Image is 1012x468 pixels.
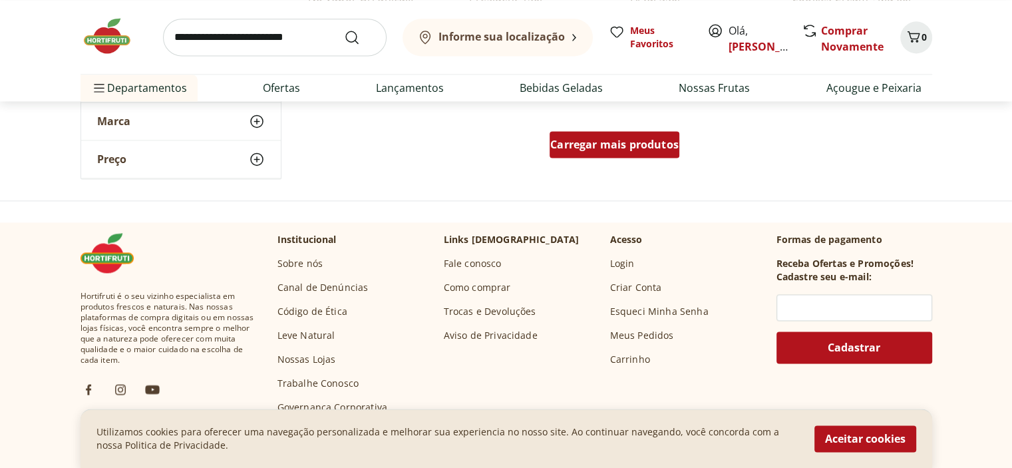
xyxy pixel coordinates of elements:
[828,342,880,353] span: Cadastrar
[81,381,96,397] img: fb
[144,381,160,397] img: ytb
[277,281,369,294] a: Canal de Denúncias
[776,257,914,270] h3: Receba Ofertas e Promoções!
[403,19,593,56] button: Informe sua localização
[610,281,662,294] a: Criar Conta
[277,305,347,318] a: Código de Ética
[444,281,511,294] a: Como comprar
[444,305,536,318] a: Trocas e Devoluções
[776,233,932,246] p: Formas de pagamento
[729,23,788,55] span: Olá,
[163,19,387,56] input: search
[550,139,679,150] span: Carregar mais produtos
[263,80,300,96] a: Ofertas
[277,329,335,342] a: Leve Natural
[630,24,691,51] span: Meus Favoritos
[91,72,187,104] span: Departamentos
[81,233,147,273] img: Hortifruti
[821,23,884,54] a: Comprar Novamente
[444,233,580,246] p: Links [DEMOGRAPHIC_DATA]
[277,377,359,390] a: Trabalhe Conosco
[81,291,256,365] span: Hortifruti é o seu vizinho especialista em produtos frescos e naturais. Nas nossas plataformas de...
[277,401,388,414] a: Governança Corporativa
[729,39,815,54] a: [PERSON_NAME]
[81,140,281,178] button: Preço
[444,257,502,270] a: Fale conosco
[776,332,932,363] button: Cadastrar
[900,21,932,53] button: Carrinho
[97,115,130,128] span: Marca
[610,329,674,342] a: Meus Pedidos
[679,80,750,96] a: Nossas Frutas
[438,29,565,44] b: Informe sua localização
[610,305,709,318] a: Esqueci Minha Senha
[97,152,126,166] span: Preço
[376,80,444,96] a: Lançamentos
[277,353,336,366] a: Nossas Lojas
[81,103,281,140] button: Marca
[610,257,635,270] a: Login
[826,80,921,96] a: Açougue e Peixaria
[444,329,538,342] a: Aviso de Privacidade
[550,131,679,163] a: Carregar mais produtos
[814,425,916,452] button: Aceitar cookies
[520,80,603,96] a: Bebidas Geladas
[96,425,798,452] p: Utilizamos cookies para oferecer uma navegação personalizada e melhorar sua experiencia no nosso ...
[112,381,128,397] img: ig
[81,16,147,56] img: Hortifruti
[277,257,323,270] a: Sobre nós
[277,233,337,246] p: Institucional
[776,270,872,284] h3: Cadastre seu e-mail:
[344,29,376,45] button: Submit Search
[922,31,927,43] span: 0
[609,24,691,51] a: Meus Favoritos
[610,353,650,366] a: Carrinho
[610,233,643,246] p: Acesso
[91,72,107,104] button: Menu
